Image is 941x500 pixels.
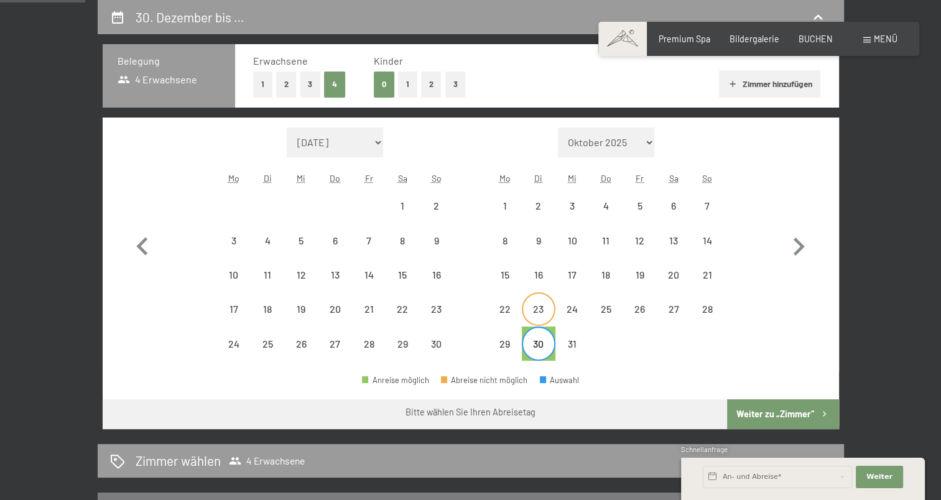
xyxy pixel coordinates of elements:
div: 8 [387,236,418,267]
div: Abreise nicht möglich [251,258,284,292]
button: 3 [445,72,466,97]
div: Abreise nicht möglich [488,224,521,257]
div: Mon Dec 01 2025 [488,189,521,223]
div: Abreise nicht möglich [419,326,453,360]
div: Abreise nicht möglich [488,326,521,360]
a: BUCHEN [799,34,833,44]
div: Wed Nov 26 2025 [284,326,318,360]
div: 2 [523,201,554,232]
div: Sat Dec 13 2025 [657,224,690,257]
div: Wed Nov 05 2025 [284,224,318,257]
div: Wed Nov 19 2025 [284,292,318,326]
div: Abreise nicht möglich [657,292,690,326]
div: Thu Nov 13 2025 [318,258,352,292]
button: 2 [421,72,442,97]
div: Sat Dec 27 2025 [657,292,690,326]
div: Abreise nicht möglich [386,326,419,360]
div: Tue Nov 25 2025 [251,326,284,360]
div: Abreise nicht möglich [284,224,318,257]
div: Sat Nov 01 2025 [386,189,419,223]
abbr: Dienstag [264,173,272,183]
div: Abreise nicht möglich [589,189,623,223]
div: Sat Nov 08 2025 [386,224,419,257]
div: 17 [218,304,249,335]
div: 2 [420,201,452,232]
div: 9 [523,236,554,267]
div: 28 [353,339,384,370]
div: Thu Dec 25 2025 [589,292,623,326]
h3: Belegung [118,54,220,68]
abbr: Samstag [398,173,407,183]
button: 2 [276,72,297,97]
div: Abreise nicht möglich [441,376,528,384]
span: Kinder [374,55,403,67]
div: 24 [218,339,249,370]
div: Fri Nov 28 2025 [352,326,386,360]
div: Abreise nicht möglich [522,224,555,257]
abbr: Donnerstag [601,173,611,183]
div: 12 [624,236,655,267]
div: 26 [285,339,317,370]
div: Abreise nicht möglich [488,189,521,223]
abbr: Freitag [364,173,373,183]
div: 23 [420,304,452,335]
div: Abreise nicht möglich [555,326,589,360]
div: Tue Nov 18 2025 [251,292,284,326]
abbr: Mittwoch [568,173,577,183]
div: Abreise nicht möglich [284,258,318,292]
div: Abreise nicht möglich [386,224,419,257]
div: 18 [590,270,621,301]
div: 11 [590,236,621,267]
div: Tue Nov 11 2025 [251,258,284,292]
div: Sun Dec 07 2025 [690,189,724,223]
div: Thu Dec 18 2025 [589,258,623,292]
div: Abreise nicht möglich [589,292,623,326]
div: Abreise nicht möglich [251,326,284,360]
button: Weiter [856,466,903,488]
div: Abreise nicht möglich [623,224,656,257]
div: 20 [658,270,689,301]
div: Anreise möglich [362,376,429,384]
div: Abreise nicht möglich [419,189,453,223]
div: Abreise nicht möglich [386,292,419,326]
div: Abreise nicht möglich [522,258,555,292]
div: 29 [489,339,520,370]
div: 21 [353,304,384,335]
div: Auswahl [540,376,580,384]
div: 30 [523,339,554,370]
div: Abreise nicht möglich [623,292,656,326]
div: 28 [692,304,723,335]
div: Sun Nov 23 2025 [419,292,453,326]
div: 14 [353,270,384,301]
button: Zimmer hinzufügen [719,70,820,98]
div: 23 [523,304,554,335]
div: 24 [557,304,588,335]
div: Mon Dec 22 2025 [488,292,521,326]
div: Sun Nov 09 2025 [419,224,453,257]
div: Thu Nov 06 2025 [318,224,352,257]
div: Abreise nicht möglich [251,292,284,326]
div: 3 [557,201,588,232]
div: Sun Nov 02 2025 [419,189,453,223]
div: Abreise nicht möglich [217,292,251,326]
div: 10 [557,236,588,267]
div: Abreise nicht möglich [352,326,386,360]
div: 29 [387,339,418,370]
div: Abreise nicht möglich [318,326,352,360]
div: Abreise nicht möglich [623,258,656,292]
div: Abreise nicht möglich [555,258,589,292]
div: Tue Dec 30 2025 [522,326,555,360]
button: Nächster Monat [781,127,817,361]
div: Abreise nicht möglich [352,292,386,326]
div: Abreise nicht möglich [352,258,386,292]
div: Fri Dec 12 2025 [623,224,656,257]
div: Abreise nicht möglich [690,189,724,223]
div: 1 [489,201,520,232]
div: Abreise nicht möglich [318,292,352,326]
div: Abreise nicht möglich [690,224,724,257]
div: Mon Nov 24 2025 [217,326,251,360]
div: 30 [420,339,452,370]
div: Sat Nov 22 2025 [386,292,419,326]
div: 11 [252,270,283,301]
div: Abreise nicht möglich [284,292,318,326]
